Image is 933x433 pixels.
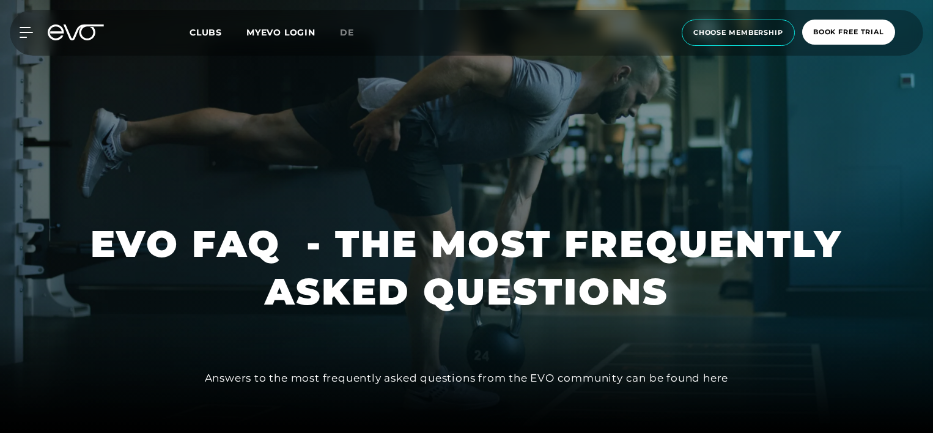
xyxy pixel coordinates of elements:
[693,28,783,38] span: choose membership
[190,26,246,38] a: Clubs
[798,20,899,46] a: book free trial
[678,20,798,46] a: choose membership
[813,27,884,37] span: book free trial
[26,220,907,316] h1: EVO FAQ - THE MOST FREQUENTLY ASKED QUESTIONS
[340,26,369,40] a: de
[246,27,315,38] a: MYEVO LOGIN
[205,368,729,388] div: Answers to the most frequently asked questions from the EVO community can be found here
[340,27,354,38] span: de
[190,27,222,38] span: Clubs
